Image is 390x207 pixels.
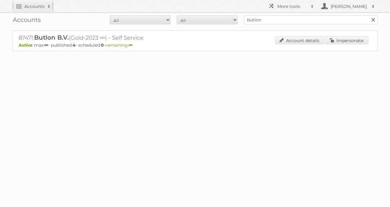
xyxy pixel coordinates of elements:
span: Active [19,42,34,48]
strong: ∞ [44,42,48,48]
span: remaining: [105,42,133,48]
a: Account details [275,36,324,44]
strong: 0 [101,42,104,48]
strong: ∞ [129,42,133,48]
a: Impersonate [325,36,368,44]
h2: More tools [277,3,308,9]
h2: Accounts [24,3,44,9]
span: Butlon B.V. [34,34,69,41]
strong: 4 [73,42,76,48]
h2: [PERSON_NAME] [329,3,369,9]
h2: 87471: (Gold-2023 ∞) - Self Service [19,34,232,42]
p: max: - published: - scheduled: - [19,42,371,48]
